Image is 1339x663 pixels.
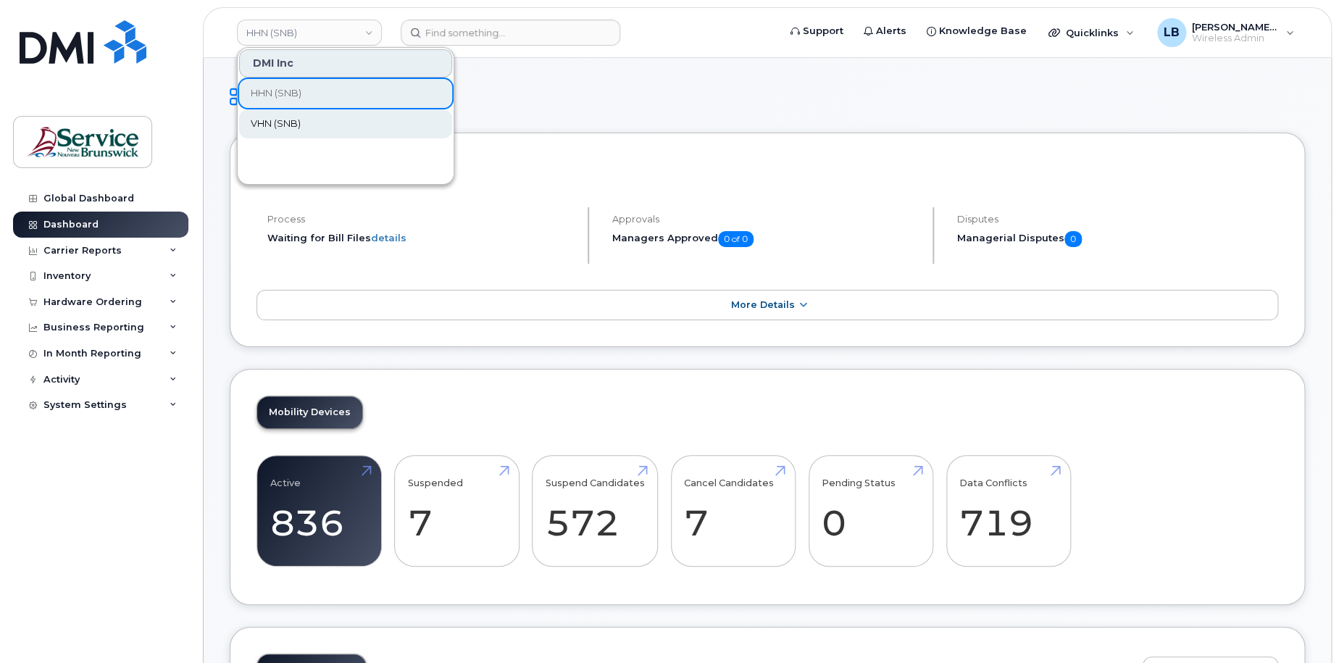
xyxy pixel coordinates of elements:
a: Suspended 7 [408,463,506,559]
h5: Managers Approved [612,231,920,247]
h4: Process [267,214,575,225]
h2: [DATE] Billing Cycle [256,159,1278,181]
a: details [371,232,406,243]
h1: Dashboard [230,84,1305,109]
span: VHN (SNB) [251,117,301,131]
a: Data Conflicts 719 [959,463,1057,559]
div: DMI Inc [239,49,452,78]
a: HHN (SNB) [239,79,452,108]
a: Pending Status 0 [822,463,919,559]
a: Suspend Candidates 572 [546,463,645,559]
li: Waiting for Bill Files [267,231,575,245]
span: More Details [730,299,794,310]
h5: Managerial Disputes [957,231,1278,247]
span: 0 of 0 [718,231,754,247]
h4: Disputes [957,214,1278,225]
a: Active 836 [270,463,368,559]
span: HHN (SNB) [251,86,301,101]
a: Mobility Devices [257,396,362,428]
h4: Approvals [612,214,920,225]
a: VHN (SNB) [239,109,452,138]
a: Cancel Candidates 7 [684,463,782,559]
span: 0 [1064,231,1082,247]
